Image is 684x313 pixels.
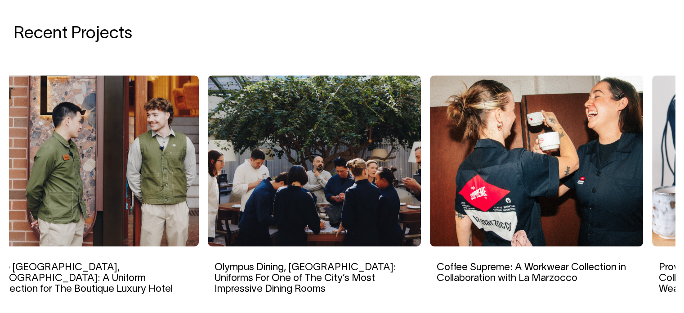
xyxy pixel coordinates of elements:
h4: Recent Projects [13,25,671,44]
a: Olympus Dining, [GEOGRAPHIC_DATA]: Uniforms For One of The City’s Most Impressive Dining Rooms [215,263,396,294]
a: Coffee Supreme: A Workwear Collection in Collaboration with La Marzocco [437,263,626,283]
img: Olympus Dining, Sydney: Uniforms For One of The City’s Most Impressive Dining Rooms [208,75,421,246]
img: Coffee Supreme: A Workwear Collection in Collaboration with La Marzocco [430,75,643,246]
